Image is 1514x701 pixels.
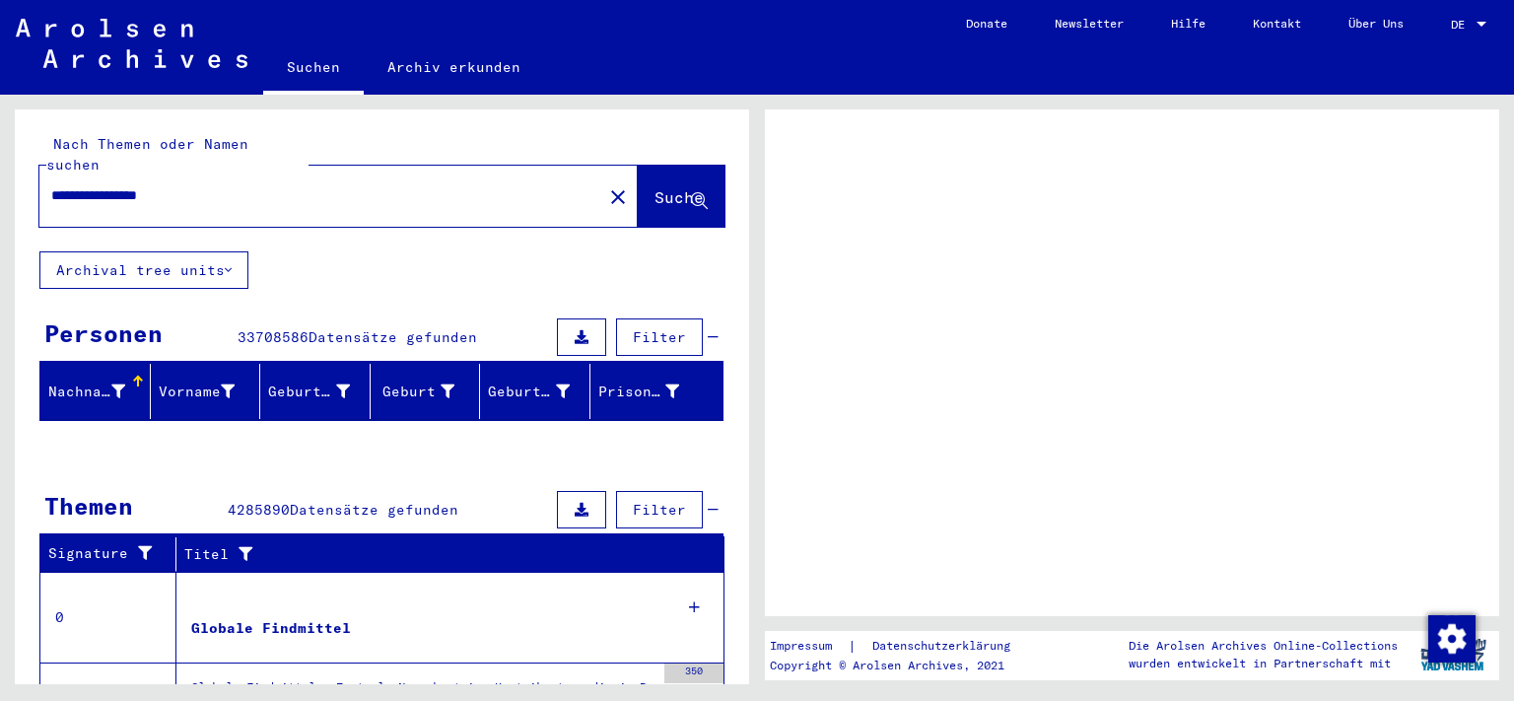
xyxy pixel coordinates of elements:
p: Copyright © Arolsen Archives, 2021 [770,657,1034,674]
button: Suche [638,166,724,227]
p: Die Arolsen Archives Online-Collections [1129,637,1398,655]
button: Clear [598,176,638,216]
div: Vorname [159,376,260,407]
mat-header-cell: Prisoner # [590,364,723,419]
div: Vorname [159,382,236,402]
p: wurden entwickelt in Partnerschaft mit [1129,655,1398,672]
span: DE [1451,18,1473,32]
span: 33708586 [238,328,309,346]
div: Nachname [48,376,150,407]
div: Signature [48,543,161,564]
span: Suche [654,187,704,207]
div: Geburtsname [268,376,375,407]
div: Geburtsdatum [488,376,594,407]
div: Zustimmung ändern [1427,614,1475,662]
img: Arolsen_neg.svg [16,19,247,68]
div: Geburtsdatum [488,382,570,402]
mat-header-cell: Geburtsname [260,364,371,419]
div: Nachname [48,382,125,402]
span: Datensätze gefunden [309,328,477,346]
div: Geburt‏ [378,382,455,402]
mat-header-cell: Geburt‏ [371,364,481,419]
a: Archiv erkunden [364,43,544,91]
div: Titel [184,544,685,565]
img: Zustimmung ändern [1428,615,1476,663]
div: Personen [44,315,163,351]
div: Themen [44,488,133,524]
span: Datensätze gefunden [290,501,458,519]
div: Geburt‏ [378,376,480,407]
mat-header-cell: Geburtsdatum [480,364,590,419]
span: Filter [633,501,686,519]
a: Datenschutzerklärung [857,636,1034,657]
mat-label: Nach Themen oder Namen suchen [46,135,248,174]
button: Filter [616,491,703,528]
div: Prisoner # [598,382,680,402]
mat-header-cell: Nachname [40,364,151,419]
button: Archival tree units [39,251,248,289]
span: Filter [633,328,686,346]
div: Signature [48,538,180,570]
td: 0 [40,572,176,663]
div: Globale Findmittel [191,618,351,639]
div: Titel [184,538,705,570]
img: yv_logo.png [1416,630,1490,679]
a: Suchen [263,43,364,95]
mat-header-cell: Vorname [151,364,261,419]
a: Impressum [770,636,848,657]
div: Geburtsname [268,382,350,402]
span: 4285890 [228,501,290,519]
div: | [770,636,1034,657]
mat-icon: close [606,185,630,209]
div: Prisoner # [598,376,705,407]
button: Filter [616,318,703,356]
div: 350 [664,664,723,683]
